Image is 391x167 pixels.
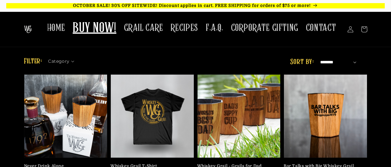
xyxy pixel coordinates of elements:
span: F.A.Q. [206,22,223,34]
p: OCTOBER SALE! 30% OFF SITEWIDE! Discount applies in cart. FREE SHIPPING for orders of $75 or more! [6,3,385,8]
a: BUY NOW! [69,16,120,41]
a: GRAIL CARE [120,18,167,38]
span: BUY NOW! [73,20,116,37]
h2: Filter: [24,56,42,67]
label: Sort by: [290,58,314,66]
span: GRAIL CARE [124,22,163,34]
a: CONTACT [302,18,340,38]
span: Category [48,58,69,65]
summary: Category [48,56,78,63]
a: HOME [43,18,69,38]
span: CONTACT [306,22,336,34]
img: The Whiskey Grail [24,26,32,33]
a: RECIPES [167,18,202,38]
span: RECIPES [171,22,198,34]
span: HOME [47,22,65,34]
span: CORPORATE GIFTING [231,22,298,34]
a: CORPORATE GIFTING [227,18,302,38]
a: F.A.Q. [202,18,227,38]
